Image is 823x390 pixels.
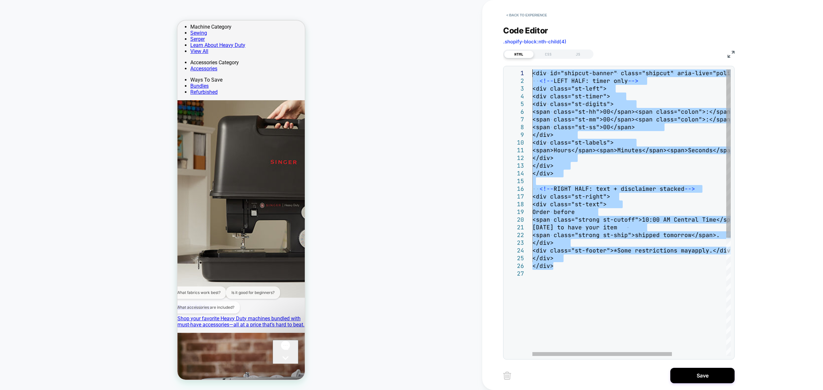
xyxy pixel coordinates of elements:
[554,77,628,84] span: LEFT HALF: timer only
[507,216,524,224] div: 20
[532,85,607,92] span: <div class="st-left">
[532,216,688,223] span: <span class="strong st-cutoff">10:00 AM Cent
[507,77,524,85] div: 2
[507,170,524,177] div: 14
[532,123,635,131] span: <span class="st-ss">00</span>
[507,100,524,108] div: 5
[13,15,27,22] a: Serger
[692,247,734,254] span: apply.</div>
[728,51,735,58] img: fullscreen
[688,231,720,239] span: w</span>.
[503,39,566,45] span: .shopify-block:nth-child(4)
[532,262,554,270] span: </div>
[684,185,695,192] span: -->
[539,185,554,192] span: <!--
[507,116,524,123] div: 7
[507,231,524,239] div: 22
[670,368,735,383] button: Save
[532,254,554,262] span: </div>
[507,208,524,216] div: 19
[532,224,617,231] span: [DATE] to have your item
[507,262,524,270] div: 26
[95,319,121,343] iframe: Gorgias live chat messenger
[504,50,534,58] div: HTML
[532,108,681,115] span: <span class="st-hh">00</span><span class="
[532,170,554,177] span: </div>
[539,77,554,84] span: <!--
[507,69,524,77] div: 1
[13,22,68,28] a: Learn About Heavy Duty
[13,68,40,75] a: Refurbished
[532,247,692,254] span: <div class="st-footer">*Some restrictions may
[13,28,31,34] a: View All
[532,154,554,162] span: </div>
[681,146,737,154] span: n>Seconds</span>
[532,131,554,138] span: </div>
[532,200,607,208] span: <div class="st-text">
[507,154,524,162] div: 12
[532,100,614,108] span: <div class="st-digits">
[507,85,524,93] div: 3
[681,116,734,123] span: colon">:</span>
[507,200,524,208] div: 18
[13,62,31,68] a: Bundles
[534,50,563,58] div: CSS
[507,146,524,154] div: 11
[507,131,524,139] div: 9
[13,45,40,51] a: Accessories
[532,116,681,123] span: <span class="st-mm">00</span><span class="
[709,69,794,77] span: ="polite" role="status">
[628,77,638,84] span: -->
[13,9,30,15] a: Sewing
[503,372,511,380] img: delete
[532,162,554,169] span: </div>
[507,162,524,170] div: 13
[503,26,548,35] span: Code Editor
[532,208,575,216] span: Order before
[507,123,524,131] div: 8
[563,50,593,58] div: JS
[507,254,524,262] div: 25
[532,93,610,100] span: <div class="st-timer">
[532,231,688,239] span: <span class="strong st-ship">shipped tomorro
[532,139,614,146] span: <div class="st-labels">
[13,56,127,62] div: Ways To Save
[554,185,684,192] span: RIGHT HALF: text + disclaimer stacked
[532,193,610,200] span: <div class="st-right">
[507,177,524,185] div: 15
[507,247,524,254] div: 24
[507,108,524,116] div: 6
[532,146,681,154] span: <span>Hours</span><span>Minutes</span><spa
[688,216,741,223] span: ral Time</span>
[507,139,524,146] div: 10
[13,3,127,9] div: Machine Category
[507,193,524,200] div: 17
[507,239,524,247] div: 23
[507,93,524,100] div: 4
[681,108,734,115] span: colon">:</span>
[503,10,550,20] button: < Back to experience
[532,239,554,246] span: </div>
[507,270,524,278] div: 27
[507,185,524,193] div: 16
[507,224,524,231] div: 21
[13,39,127,45] div: Accessories Category
[532,69,709,77] span: <div id="shipcut-banner" class="shipcut" aria-live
